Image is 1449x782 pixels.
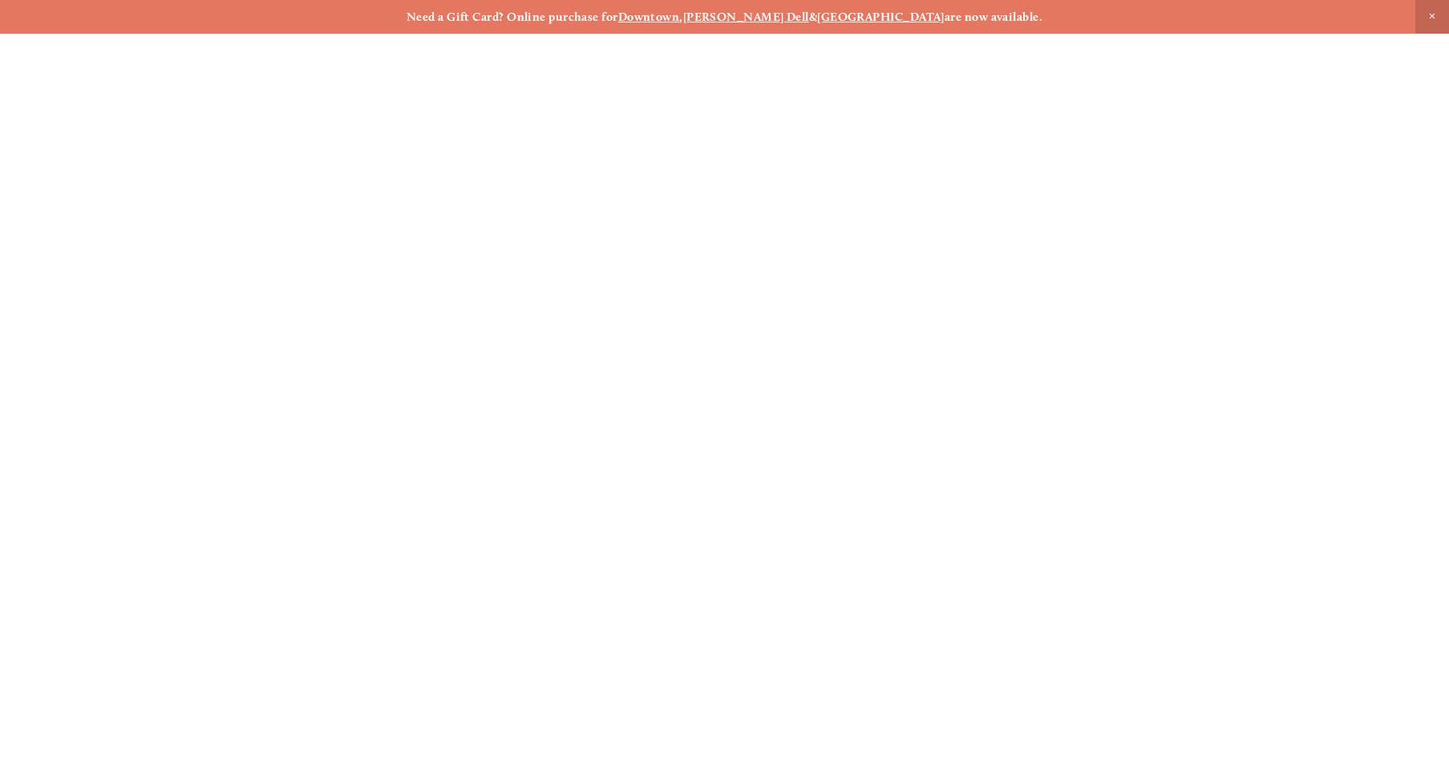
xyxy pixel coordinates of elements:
[809,10,817,24] strong: &
[679,10,682,24] strong: ,
[945,10,1042,24] strong: are now available.
[618,10,680,24] a: Downtown
[683,10,809,24] a: [PERSON_NAME] Dell
[817,10,945,24] a: [GEOGRAPHIC_DATA]
[407,10,618,24] strong: Need a Gift Card? Online purchase for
